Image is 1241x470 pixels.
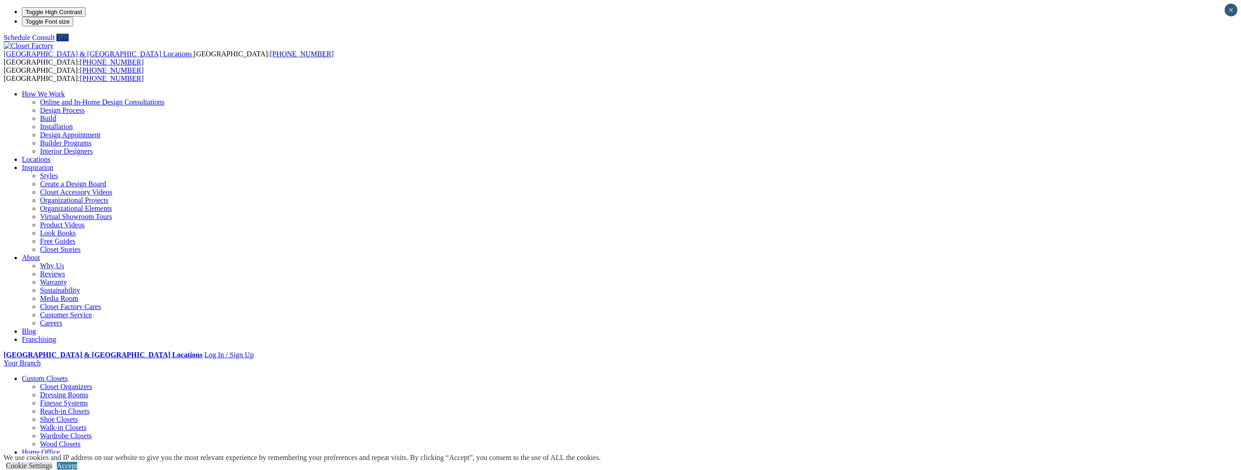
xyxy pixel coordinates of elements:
[40,424,86,431] a: Walk-in Closets
[40,115,56,122] a: Build
[40,221,85,229] a: Product Videos
[22,327,36,335] a: Blog
[22,90,65,98] a: How We Work
[4,359,40,367] a: Your Branch
[4,34,55,41] a: Schedule Consult
[1225,4,1237,16] button: Close
[4,50,192,58] span: [GEOGRAPHIC_DATA] & [GEOGRAPHIC_DATA] Locations
[40,123,73,130] a: Installation
[4,454,601,462] div: We use cookies and IP address on our website to give you the most relevant experience by remember...
[4,50,194,58] a: [GEOGRAPHIC_DATA] & [GEOGRAPHIC_DATA] Locations
[40,188,112,196] a: Closet Accessory Videos
[40,98,165,106] a: Online and In-Home Design Consultations
[22,254,40,261] a: About
[57,462,77,470] a: Accept
[25,18,70,25] span: Toggle Font size
[40,237,75,245] a: Free Guides
[40,172,58,180] a: Styles
[40,383,92,390] a: Closet Organizers
[4,351,202,359] a: [GEOGRAPHIC_DATA] & [GEOGRAPHIC_DATA] Locations
[22,448,60,456] a: Home Office
[40,180,106,188] a: Create a Design Board
[80,75,144,82] a: [PHONE_NUMBER]
[22,17,73,26] button: Toggle Font size
[40,278,67,286] a: Warranty
[270,50,333,58] a: [PHONE_NUMBER]
[4,50,334,66] span: [GEOGRAPHIC_DATA]: [GEOGRAPHIC_DATA]:
[40,262,64,270] a: Why Us
[40,106,85,114] a: Design Process
[40,213,112,220] a: Virtual Showroom Tours
[80,58,144,66] a: [PHONE_NUMBER]
[40,311,92,319] a: Customer Service
[40,245,80,253] a: Closet Stories
[25,9,82,15] span: Toggle High Contrast
[22,155,50,163] a: Locations
[40,303,101,310] a: Closet Factory Cares
[22,7,85,17] button: Toggle High Contrast
[40,319,62,327] a: Careers
[40,229,76,237] a: Look Books
[40,407,90,415] a: Reach-in Closets
[4,42,54,50] img: Closet Factory
[40,139,91,147] a: Builder Programs
[4,66,144,82] span: [GEOGRAPHIC_DATA]: [GEOGRAPHIC_DATA]:
[22,375,68,382] a: Custom Closets
[40,205,112,212] a: Organizational Elements
[40,286,80,294] a: Sustainability
[40,270,65,278] a: Reviews
[204,351,253,359] a: Log In / Sign Up
[40,399,88,407] a: Finesse Systems
[56,34,69,41] a: Call
[40,391,88,399] a: Dressing Rooms
[22,164,53,171] a: Inspiration
[40,295,78,302] a: Media Room
[40,415,78,423] a: Shoe Closets
[40,196,108,204] a: Organizational Projects
[40,147,93,155] a: Interior Designers
[40,131,100,139] a: Design Appointment
[40,440,80,448] a: Wood Closets
[6,462,52,470] a: Cookie Settings
[40,432,92,440] a: Wardrobe Closets
[80,66,144,74] a: [PHONE_NUMBER]
[22,335,56,343] a: Franchising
